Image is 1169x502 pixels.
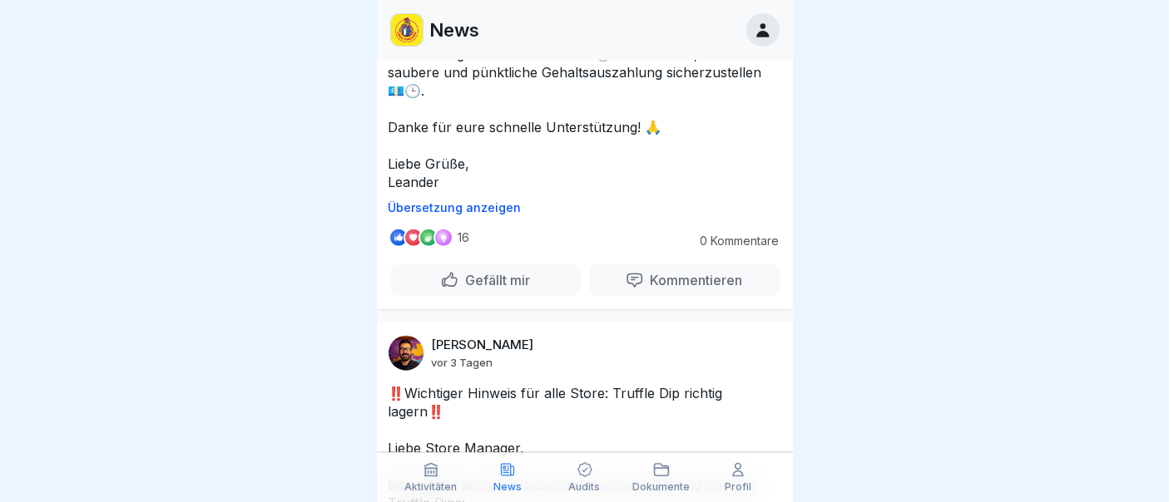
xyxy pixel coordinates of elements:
p: [PERSON_NAME] [432,337,534,352]
p: Aktivitäten [404,481,457,493]
p: vor 3 Tagen [432,356,493,369]
p: News [430,19,480,41]
p: Profil [725,481,751,493]
p: Kommentieren [644,272,743,288]
p: 16 [458,231,470,244]
p: Dokumente [632,481,690,493]
p: 0 Kommentare [688,234,780,248]
p: News [493,481,522,493]
p: Audits [569,481,601,493]
img: loco.jpg [391,14,423,46]
p: Gefällt mir [458,272,530,288]
p: Übersetzung anzeigen [389,201,781,214]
